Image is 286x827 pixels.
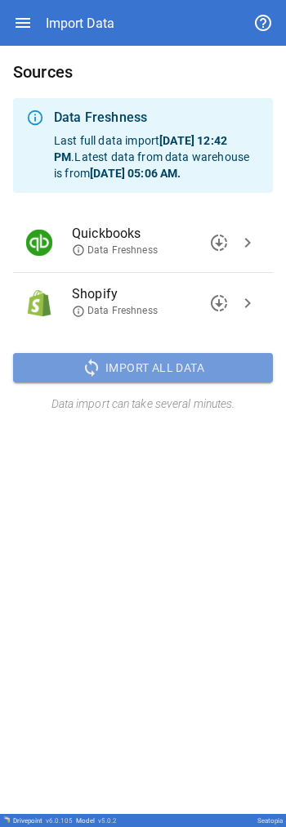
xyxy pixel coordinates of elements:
div: Import Data [46,16,114,31]
span: downloading [209,293,229,313]
b: [DATE] 12:42 PM [54,134,227,163]
span: v 6.0.105 [46,817,73,825]
span: Import All Data [105,358,204,378]
img: Shopify [26,290,52,316]
div: Data Freshness [54,108,260,127]
h6: Data import can take several minutes. [13,396,273,413]
span: Data Freshness [72,304,158,318]
img: Quickbooks [26,230,52,256]
button: Import All Data [13,353,273,382]
span: v 5.0.2 [98,817,117,825]
div: Model [76,817,117,825]
div: Seatopia [257,817,283,825]
span: sync [82,358,101,378]
span: downloading [209,233,229,253]
p: Last full data import . Latest data from data warehouse is from [54,132,260,181]
span: chevron_right [238,233,257,253]
span: Shopify [72,284,234,304]
h6: Sources [13,59,273,85]
span: Data Freshness [72,244,158,257]
img: Drivepoint [3,816,10,823]
span: chevron_right [238,293,257,313]
div: Drivepoint [13,817,73,825]
span: Quickbooks [72,224,234,244]
b: [DATE] 05:06 AM . [90,167,181,180]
